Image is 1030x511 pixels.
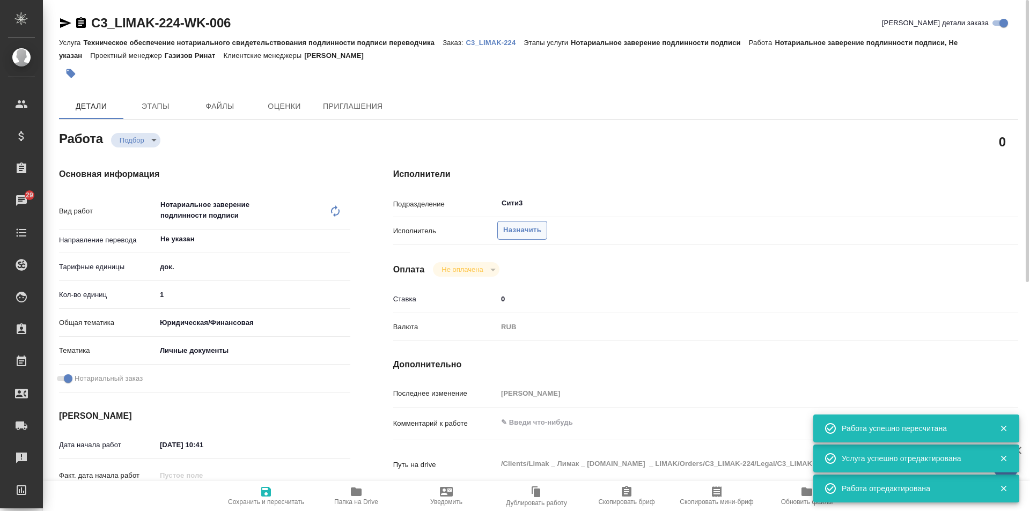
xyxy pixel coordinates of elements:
p: Техническое обеспечение нотариального свидетельствования подлинности подписи переводчика [83,39,443,47]
span: Папка на Drive [334,498,378,506]
span: Детали [65,100,117,113]
span: Оценки [259,100,310,113]
p: Путь на drive [393,460,497,470]
button: Скопировать бриф [582,481,672,511]
input: ✎ Введи что-нибудь [156,287,350,302]
p: Заказ: [443,39,466,47]
p: Газизов Ринат [165,51,224,60]
span: Приглашения [323,100,383,113]
p: Этапы услуги [524,39,571,47]
span: Обновить файлы [781,498,833,506]
button: Не оплачена [438,265,486,274]
button: Назначить [497,221,547,240]
span: [PERSON_NAME] детали заказа [882,18,989,28]
p: Исполнитель [393,226,497,236]
p: Кол-во единиц [59,290,156,300]
p: Проектный менеджер [90,51,164,60]
p: C3_LIMAK-224 [466,39,524,47]
input: Пустое поле [497,386,966,401]
a: C3_LIMAK-224-WK-006 [91,16,231,30]
p: Тематика [59,345,156,356]
button: Добавить тэг [59,62,83,85]
span: Скопировать бриф [598,498,654,506]
button: Open [344,238,347,240]
div: Личные документы [156,342,350,360]
p: Факт. дата начала работ [59,470,156,481]
div: RUB [497,318,966,336]
h4: [PERSON_NAME] [59,410,350,423]
p: Последнее изменение [393,388,497,399]
p: Общая тематика [59,317,156,328]
p: Вид работ [59,206,156,217]
button: Скопировать ссылку для ЯМессенджера [59,17,72,29]
div: Юридическая/Финансовая [156,314,350,332]
h2: 0 [999,132,1006,151]
p: Клиентские менеджеры [223,51,304,60]
a: C3_LIMAK-224 [466,38,524,47]
span: Файлы [194,100,246,113]
p: Тарифные единицы [59,262,156,272]
span: Дублировать работу [506,499,567,507]
div: Услуга успешно отредактирована [842,453,983,464]
div: Подбор [111,133,160,147]
button: Уведомить [401,481,491,511]
textarea: /Clients/Limak _ Лимак _ [DOMAIN_NAME] _ LIMAK/Orders/C3_LIMAK-224/Legal/C3_LIMAK-224-WK-006 [497,455,966,473]
h2: Работа [59,128,103,147]
p: Нотариальное заверение подлинности подписи [571,39,749,47]
span: 29 [19,190,40,201]
span: Этапы [130,100,181,113]
div: Работа успешно пересчитана [842,423,983,434]
div: Подбор [433,262,499,277]
button: Закрыть [992,454,1014,463]
button: Папка на Drive [311,481,401,511]
span: Сохранить и пересчитать [228,498,304,506]
button: Open [960,202,962,204]
input: ✎ Введи что-нибудь [497,291,966,307]
button: Скопировать мини-бриф [672,481,762,511]
input: ✎ Введи что-нибудь [156,437,250,453]
span: Уведомить [430,498,462,506]
p: [PERSON_NAME] [304,51,372,60]
h4: Исполнители [393,168,1018,181]
p: Ставка [393,294,497,305]
a: 29 [3,187,40,214]
button: Дублировать работу [491,481,582,511]
p: Комментарий к работе [393,418,497,429]
span: Нотариальный заказ [75,373,143,384]
button: Закрыть [992,484,1014,493]
p: Дата начала работ [59,440,156,450]
button: Обновить файлы [762,481,852,511]
p: Работа [749,39,775,47]
button: Сохранить и пересчитать [221,481,311,511]
button: Закрыть [992,424,1014,433]
p: Услуга [59,39,83,47]
span: Скопировать мини-бриф [680,498,753,506]
div: док. [156,258,350,276]
button: Подбор [116,136,148,145]
p: Валюта [393,322,497,332]
h4: Оплата [393,263,425,276]
p: Подразделение [393,199,497,210]
button: Скопировать ссылку [75,17,87,29]
h4: Дополнительно [393,358,1018,371]
p: Направление перевода [59,235,156,246]
div: Работа отредактирована [842,483,983,494]
span: Назначить [503,224,541,236]
input: Пустое поле [156,468,250,483]
h4: Основная информация [59,168,350,181]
